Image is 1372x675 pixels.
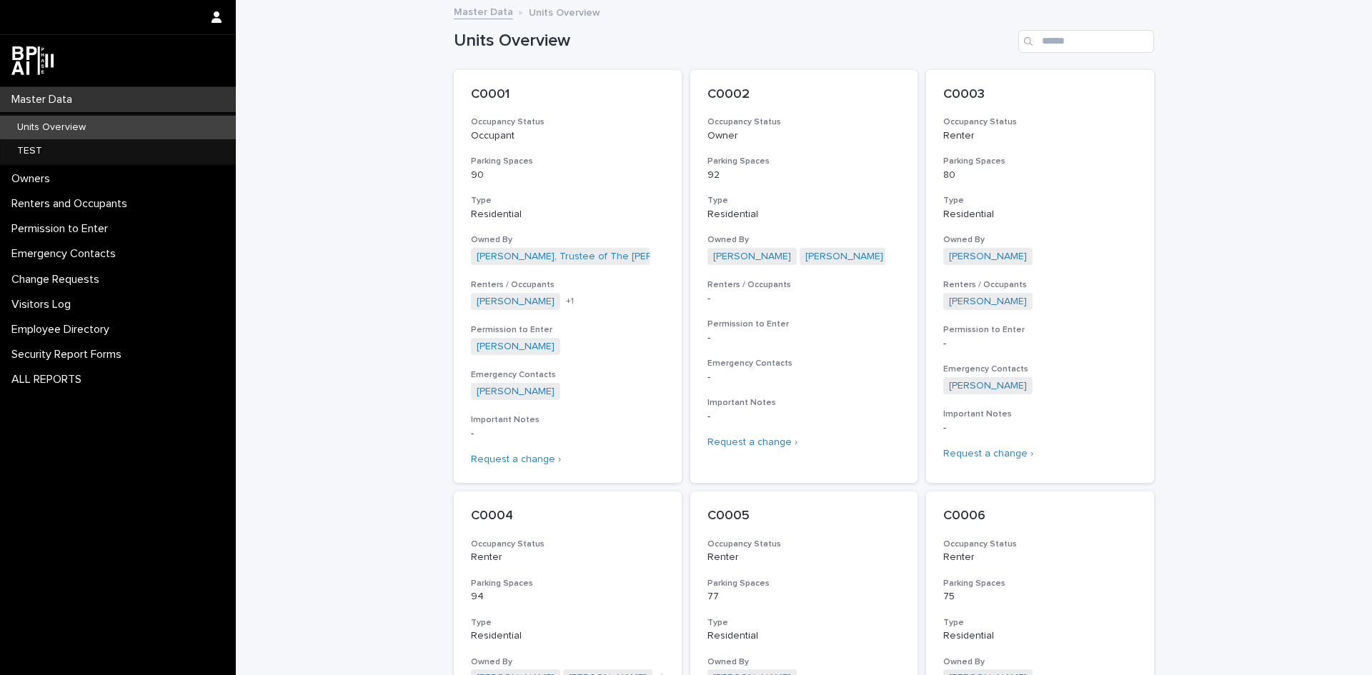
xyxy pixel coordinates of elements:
[707,332,901,344] p: -
[471,130,665,142] p: Occupant
[477,251,850,263] a: [PERSON_NAME], Trustee of The [PERSON_NAME] Revocable Trust dated [DATE]
[943,656,1137,668] h3: Owned By
[943,578,1137,589] h3: Parking Spaces
[926,70,1154,483] a: C0003Occupancy StatusRenterParking Spaces80TypeResidentialOwned By[PERSON_NAME] Renters / Occupan...
[6,93,84,106] p: Master Data
[943,338,1137,350] p: -
[943,422,1137,434] p: -
[471,156,665,167] h3: Parking Spaces
[529,4,600,19] p: Units Overview
[707,116,901,128] h3: Occupancy Status
[707,234,901,246] h3: Owned By
[471,454,561,464] a: Request a change ›
[6,298,82,311] p: Visitors Log
[707,87,901,103] p: C0002
[707,169,901,181] p: 92
[471,369,665,381] h3: Emergency Contacts
[6,323,121,336] p: Employee Directory
[11,46,54,75] img: dwgmcNfxSF6WIOOXiGgu
[6,273,111,286] p: Change Requests
[690,70,918,483] a: C0002Occupancy StatusOwnerParking Spaces92TypeResidentialOwned By[PERSON_NAME] [PERSON_NAME] Rent...
[707,195,901,206] h3: Type
[707,279,901,291] h3: Renters / Occupants
[943,551,1137,564] p: Renter
[471,209,665,221] p: Residential
[6,145,54,157] p: TEST
[943,449,1033,459] a: Request a change ›
[949,251,1027,263] a: [PERSON_NAME]
[707,630,901,642] p: Residential
[471,428,665,440] p: -
[707,319,901,330] h3: Permission to Enter
[477,341,555,353] a: [PERSON_NAME]
[477,296,555,308] a: [PERSON_NAME]
[6,247,127,261] p: Emergency Contacts
[943,409,1137,420] h3: Important Notes
[943,591,1137,603] p: 75
[943,169,1137,181] p: 80
[6,121,97,134] p: Units Overview
[471,551,665,564] p: Renter
[707,371,901,384] p: -
[707,130,901,142] p: Owner
[943,116,1137,128] h3: Occupancy Status
[454,31,1013,51] h1: Units Overview
[471,591,665,603] p: 94
[454,70,682,483] a: C0001Occupancy StatusOccupantParking Spaces90TypeResidentialOwned By[PERSON_NAME], Trustee of The...
[471,539,665,550] h3: Occupancy Status
[471,195,665,206] h3: Type
[6,373,93,386] p: ALL REPORTS
[471,578,665,589] h3: Parking Spaces
[707,209,901,221] p: Residential
[943,195,1137,206] h3: Type
[943,617,1137,629] h3: Type
[471,279,665,291] h3: Renters / Occupants
[471,116,665,128] h3: Occupancy Status
[477,386,555,398] a: [PERSON_NAME]
[707,156,901,167] h3: Parking Spaces
[943,156,1137,167] h3: Parking Spaces
[707,358,901,369] h3: Emergency Contacts
[707,578,901,589] h3: Parking Spaces
[471,509,665,524] p: C0004
[707,397,901,409] h3: Important Notes
[707,437,797,447] a: Request a change ›
[707,509,901,524] p: C0005
[943,234,1137,246] h3: Owned By
[471,414,665,426] h3: Important Notes
[6,222,119,236] p: Permission to Enter
[943,630,1137,642] p: Residential
[471,617,665,629] h3: Type
[471,87,665,103] p: C0001
[707,617,901,629] h3: Type
[471,630,665,642] p: Residential
[1018,30,1154,53] input: Search
[471,324,665,336] h3: Permission to Enter
[943,87,1137,103] p: C0003
[943,279,1137,291] h3: Renters / Occupants
[707,293,901,305] p: -
[805,251,883,263] a: [PERSON_NAME]
[943,364,1137,375] h3: Emergency Contacts
[943,509,1137,524] p: C0006
[943,209,1137,221] p: Residential
[949,296,1027,308] a: [PERSON_NAME]
[707,551,901,564] p: Renter
[707,591,901,603] p: 77
[707,656,901,668] h3: Owned By
[6,197,139,211] p: Renters and Occupants
[471,169,665,181] p: 90
[943,130,1137,142] p: Renter
[6,172,61,186] p: Owners
[707,411,901,423] p: -
[943,539,1137,550] h3: Occupancy Status
[566,297,574,306] span: + 1
[943,324,1137,336] h3: Permission to Enter
[454,3,513,19] a: Master Data
[713,251,791,263] a: [PERSON_NAME]
[471,656,665,668] h3: Owned By
[471,234,665,246] h3: Owned By
[949,380,1027,392] a: [PERSON_NAME]
[707,539,901,550] h3: Occupancy Status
